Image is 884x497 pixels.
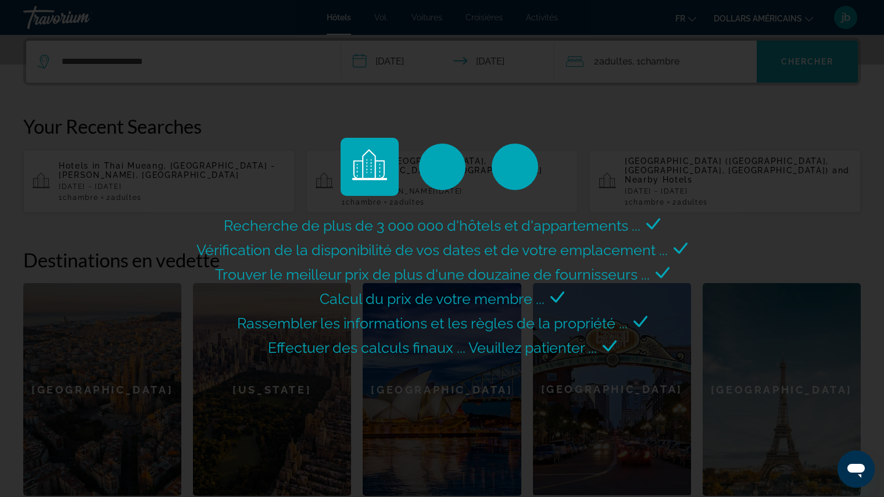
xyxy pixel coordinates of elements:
span: Rassembler les informations et les règles de la propriété ... [237,314,628,332]
span: Calcul du prix de votre membre ... [320,290,545,308]
span: Trouver le meilleur prix de plus d'une douzaine de fournisseurs ... [215,266,650,283]
span: Recherche de plus de 3 000 000 d'hôtels et d'appartements ... [224,217,640,234]
span: Effectuer des calculs finaux ... Veuillez patienter ... [268,339,597,356]
iframe: Bouton de lancement de la fenêtre de messagerie [838,450,875,488]
span: Vérification de la disponibilité de vos dates et de votre emplacement ... [196,241,668,259]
